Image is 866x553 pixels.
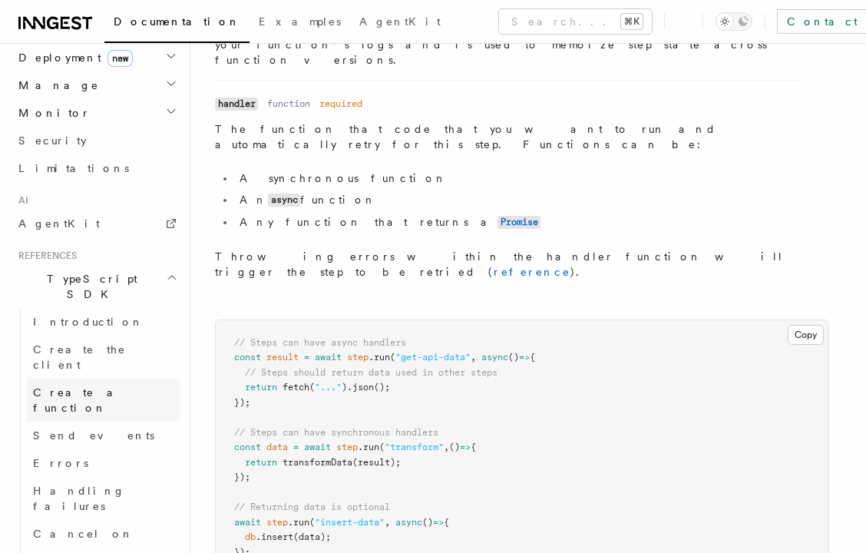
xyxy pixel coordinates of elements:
button: Manage [12,71,180,99]
code: async [268,194,300,207]
span: return [245,457,277,468]
span: await [315,352,342,363]
span: new [107,50,133,67]
p: The ID of the step. This will be what appears in your function's logs and is used to memoize step... [215,22,805,68]
button: Deploymentnew [12,44,180,71]
span: // Returning data is optional [234,502,390,512]
span: , [444,442,449,452]
span: "..." [315,382,342,392]
a: Errors [27,449,180,477]
span: Examples [259,15,341,28]
span: ( [379,442,385,452]
a: Introduction [27,308,180,336]
dd: required [319,98,362,110]
span: (result); [352,457,401,468]
span: References [12,250,77,262]
li: Any function that returns a [235,214,805,230]
span: { [444,517,449,528]
span: { [471,442,476,452]
span: .run [358,442,379,452]
code: handler [215,98,258,111]
span: .insert [256,531,293,542]
span: async [481,352,508,363]
dd: function [267,98,310,110]
span: return [245,382,277,392]
li: An function [235,192,805,208]
span: , [385,517,390,528]
a: Cancel on [27,520,180,548]
span: Monitor [12,105,91,121]
span: // Steps can have synchronous handlers [234,427,438,438]
span: = [293,442,299,452]
p: Throwing errors within the handler function will trigger the step to be retried ( ). [215,249,805,280]
span: Manage [12,78,99,93]
kbd: ⌘K [621,14,643,29]
button: Copy [788,325,824,345]
span: => [519,352,530,363]
a: Send events [27,422,180,449]
button: Monitor [12,99,180,127]
span: AI [12,194,28,207]
button: Search...⌘K [499,9,652,34]
span: db [245,531,256,542]
span: }); [234,397,250,408]
span: // Steps should return data used in other steps [245,367,497,378]
span: Create the client [33,343,126,371]
span: () [449,442,460,452]
span: Create a function [33,386,124,414]
span: Limitations [18,162,129,174]
span: // Steps can have async handlers [234,337,406,348]
span: transformData [283,457,352,468]
span: () [508,352,519,363]
span: await [234,517,261,528]
span: Handling failures [33,485,125,512]
a: Security [12,127,180,154]
span: result [266,352,299,363]
span: (data); [293,531,331,542]
span: , [471,352,476,363]
span: ) [342,382,347,392]
span: "transform" [385,442,444,452]
span: = [304,352,309,363]
a: Documentation [104,5,250,43]
a: AgentKit [350,5,450,41]
span: fetch [283,382,309,392]
span: Cancel on [33,528,134,540]
a: AgentKit [12,210,180,237]
span: AgentKit [359,15,441,28]
span: ( [390,352,395,363]
span: ( [309,382,315,392]
code: Promise [497,216,540,229]
li: A synchronous function [235,171,805,186]
a: Create the client [27,336,180,379]
span: { [530,352,535,363]
span: data [266,442,288,452]
span: const [234,442,261,452]
button: TypeScript SDK [12,265,180,308]
span: .run [369,352,390,363]
span: (); [374,382,390,392]
span: () [422,517,433,528]
p: The function that code that you want to run and automatically retry for this step. Functions can be: [215,121,805,152]
span: await [304,442,331,452]
span: }); [234,472,250,482]
span: Errors [33,457,88,469]
span: => [433,517,444,528]
a: Handling failures [27,477,180,520]
span: Introduction [33,316,144,328]
span: TypeScript SDK [12,271,166,302]
span: "get-api-data" [395,352,471,363]
span: Security [18,134,87,147]
a: Create a function [27,379,180,422]
a: Examples [250,5,350,41]
span: AgentKit [18,217,100,230]
span: .json [347,382,374,392]
a: Promise [497,216,540,228]
span: "insert-data" [315,517,385,528]
span: Deployment [12,50,133,65]
span: step [336,442,358,452]
span: Documentation [114,15,240,28]
span: const [234,352,261,363]
span: ( [309,517,315,528]
a: reference [494,266,570,278]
